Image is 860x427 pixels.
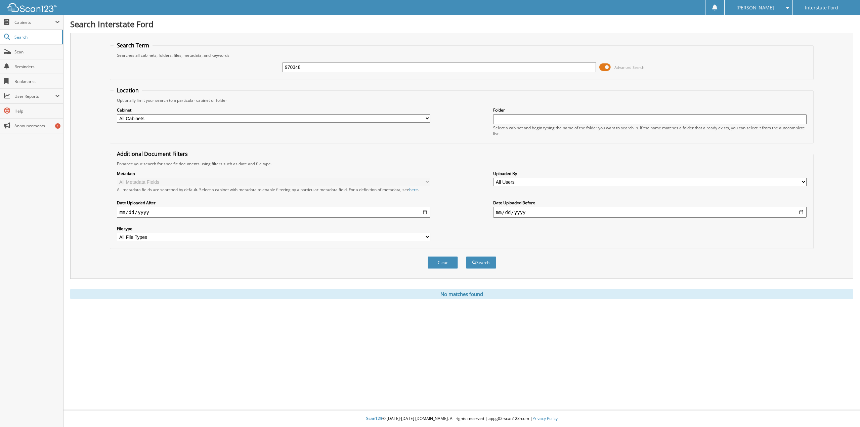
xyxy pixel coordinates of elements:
input: end [493,207,807,218]
span: Search [14,34,59,40]
span: User Reports [14,93,55,99]
label: Folder [493,107,807,113]
span: Announcements [14,123,60,129]
div: Optionally limit your search to a particular cabinet or folder [114,97,810,103]
span: Interstate Ford [805,6,838,10]
span: Scan123 [366,416,382,421]
label: Metadata [117,171,430,176]
div: All metadata fields are searched by default. Select a cabinet with metadata to enable filtering b... [117,187,430,193]
div: © [DATE]-[DATE] [DOMAIN_NAME]. All rights reserved | appg02-scan123-com | [63,411,860,427]
span: Help [14,108,60,114]
div: Enhance your search for specific documents using filters such as date and file type. [114,161,810,167]
span: Scan [14,49,60,55]
div: Select a cabinet and begin typing the name of the folder you want to search in. If the name match... [493,125,807,136]
label: Date Uploaded After [117,200,430,206]
legend: Search Term [114,42,153,49]
img: scan123-logo-white.svg [7,3,57,12]
span: [PERSON_NAME] [736,6,774,10]
span: Cabinets [14,19,55,25]
button: Search [466,256,496,269]
a: here [409,187,418,193]
label: File type [117,226,430,231]
legend: Additional Document Filters [114,150,191,158]
div: 1 [55,123,60,129]
span: Advanced Search [614,65,644,70]
div: Searches all cabinets, folders, files, metadata, and keywords [114,52,810,58]
span: Reminders [14,64,60,70]
input: start [117,207,430,218]
label: Date Uploaded Before [493,200,807,206]
label: Uploaded By [493,171,807,176]
label: Cabinet [117,107,430,113]
span: Bookmarks [14,79,60,84]
h1: Search Interstate Ford [70,18,853,30]
div: No matches found [70,289,853,299]
button: Clear [428,256,458,269]
legend: Location [114,87,142,94]
a: Privacy Policy [532,416,558,421]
